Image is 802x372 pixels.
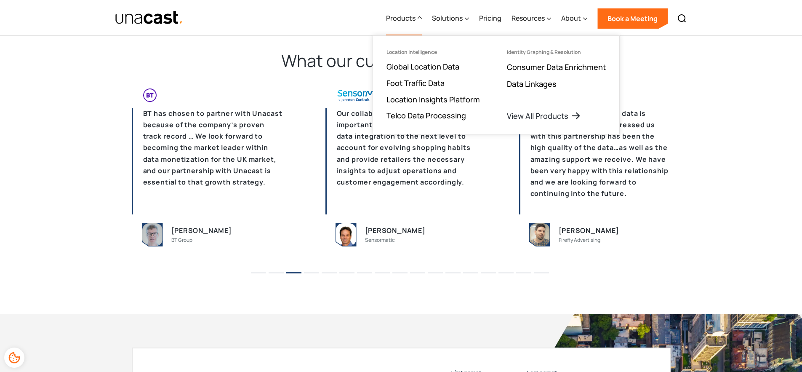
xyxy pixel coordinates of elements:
[365,236,395,244] div: Sensormatic
[559,236,600,244] div: Firefly Advertising
[507,111,581,121] a: View All Products
[463,272,478,273] button: 13 of 6
[337,88,394,102] img: company logo
[432,13,463,23] div: Solutions
[386,62,459,72] a: Global Location Data
[269,272,284,273] button: 2 of 6
[339,272,354,273] button: 6 of 6
[304,272,319,273] button: 4 of 6
[559,225,619,236] div: [PERSON_NAME]
[386,1,422,36] div: Products
[386,78,445,88] a: Foot Traffic Data
[597,8,668,29] a: Book a Meeting
[534,272,549,273] button: 17 of 6
[507,49,581,55] div: Identity Graphing & Resolution
[142,223,163,246] img: person image
[432,1,469,36] div: Solutions
[132,50,671,72] h2: What our customers are saying
[373,35,620,134] nav: Products
[286,272,301,273] button: 3 of 6
[4,348,24,368] div: Cookie Preferences
[386,13,416,23] div: Products
[357,272,372,273] button: 7 of 6
[512,1,551,36] div: Resources
[516,272,531,273] button: 16 of 6
[322,272,337,273] button: 5 of 6
[392,272,408,273] button: 9 of 6
[171,236,192,244] div: BT Group
[386,49,437,55] div: Location Intelligence
[375,272,390,273] button: 8 of 6
[507,62,606,72] a: Consumer Data Enrichment
[445,272,461,273] button: 12 of 6
[507,79,557,89] a: Data Linkages
[251,272,266,273] button: 1 of 6
[386,110,466,120] a: Telco Data Processing
[530,223,550,246] img: person image
[115,11,184,25] img: Unacast text logo
[336,223,356,246] img: person image
[561,1,587,36] div: About
[410,272,425,273] button: 10 of 6
[143,88,201,102] img: company logo
[132,108,283,214] p: BT has chosen to partner with Unacast because of the company’s proven track record … We look forw...
[481,272,496,273] button: 14 of 6
[386,94,480,104] a: Location Insights Platform
[561,13,581,23] div: About
[677,13,687,24] img: Search icon
[512,13,545,23] div: Resources
[115,11,184,25] a: home
[171,225,232,236] div: [PERSON_NAME]
[428,272,443,273] button: 11 of 6
[498,272,514,273] button: 15 of 6
[479,1,501,36] a: Pricing
[365,225,426,236] div: [PERSON_NAME]
[325,108,477,214] p: Our collaboration with Unacast is more important than ever because it takes data integration to t...
[519,108,671,214] p: Our gold mine of location data is Unacast. What really impressed us with this partnership has bee...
